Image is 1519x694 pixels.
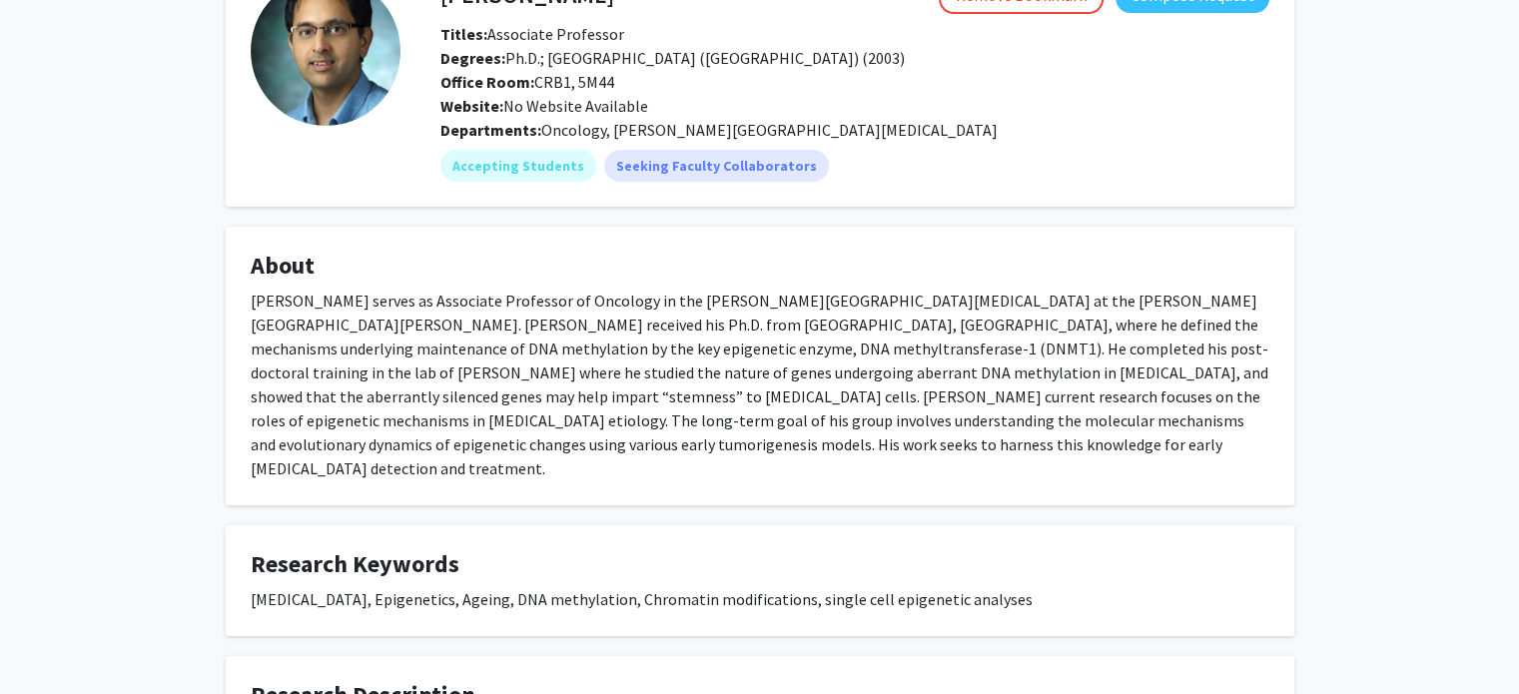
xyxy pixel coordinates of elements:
span: No Website Available [440,96,648,116]
div: [MEDICAL_DATA], Epigenetics, Ageing, DNA methylation, Chromatin modifications, single cell epigen... [251,587,1269,611]
b: Titles: [440,24,487,44]
b: Departments: [440,120,541,140]
span: CRB1, 5M44 [440,72,614,92]
span: Ph.D.; [GEOGRAPHIC_DATA] ([GEOGRAPHIC_DATA]) (2003) [440,48,905,68]
b: Website: [440,96,503,116]
iframe: Chat [15,604,85,679]
b: Degrees: [440,48,505,68]
mat-chip: Seeking Faculty Collaborators [604,150,829,182]
span: Associate Professor [440,24,624,44]
h4: About [251,252,1269,281]
div: [PERSON_NAME] serves as Associate Professor of Oncology in the [PERSON_NAME][GEOGRAPHIC_DATA][MED... [251,289,1269,480]
b: Office Room: [440,72,534,92]
h4: Research Keywords [251,550,1269,579]
span: Oncology, [PERSON_NAME][GEOGRAPHIC_DATA][MEDICAL_DATA] [541,120,998,140]
mat-chip: Accepting Students [440,150,596,182]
